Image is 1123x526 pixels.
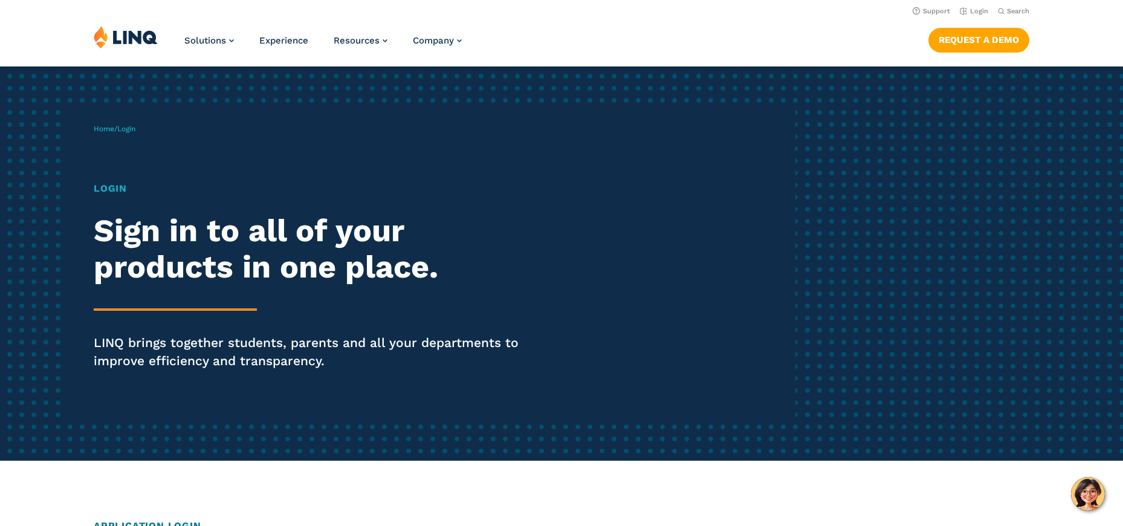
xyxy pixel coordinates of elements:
[413,35,462,46] a: Company
[928,28,1029,52] a: Request a Demo
[184,35,234,46] a: Solutions
[94,213,526,285] h2: Sign in to all of your products in one place.
[413,35,454,46] span: Company
[184,25,462,65] nav: Primary Navigation
[998,7,1029,16] button: Open Search Bar
[94,125,135,133] span: /
[94,334,526,370] p: LINQ brings together students, parents and all your departments to improve efficiency and transpa...
[94,25,158,48] img: LINQ | K‑12 Software
[117,125,135,133] span: Login
[334,35,380,46] span: Resources
[928,25,1029,52] nav: Button Navigation
[334,35,387,46] a: Resources
[259,35,308,46] a: Experience
[184,35,226,46] span: Solutions
[1007,7,1029,15] span: Search
[94,125,114,133] a: Home
[1071,477,1105,511] button: Hello, have a question? Let’s chat.
[94,181,526,196] h1: Login
[913,7,950,15] a: Support
[960,7,988,15] a: Login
